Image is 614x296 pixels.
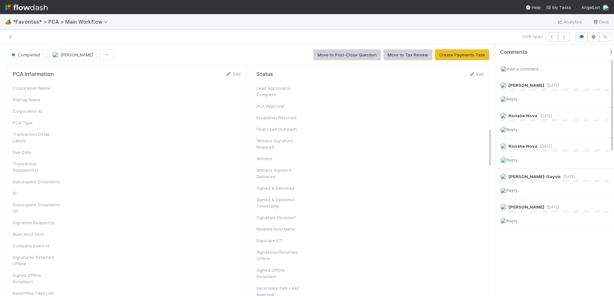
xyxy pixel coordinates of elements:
div: Signature Decision? [256,214,304,221]
div: Duplicate CT [256,237,304,244]
button: Move to Tax Review [383,49,432,60]
img: avatar_218ae7b5-dcd5-4ccc-b5d5-7cc00ae2934f.png [500,127,507,133]
div: Final Lead Outreach [256,126,304,132]
div: Transaction Document(s) [13,160,61,173]
span: Reply... [507,188,520,193]
div: Signed Offline Document [13,272,61,285]
h5: Status [256,71,273,78]
img: avatar_218ae7b5-dcd5-4ccc-b5d5-7cc00ae2934f.png [500,218,507,224]
a: Edit [469,71,484,77]
div: Witness Signature Required [256,137,304,150]
div: Rush Notif Sent [13,231,61,237]
div: Company Event Id [13,243,61,249]
span: Reply... [507,96,520,102]
span: [PERSON_NAME] [508,204,544,210]
img: avatar_218ae7b5-dcd5-4ccc-b5d5-7cc00ae2934f.png [500,157,507,163]
span: [PERSON_NAME] [60,52,93,57]
span: Add a comment... [507,66,541,71]
img: avatar_0d9988fd-9a15-4cc7-ad96-88feab9e0fa9.png [500,143,507,149]
div: Signed & Delivered [256,185,304,191]
span: Reply... [507,157,520,162]
img: logo-inverted-e16ddd16eac7371096b0.svg [5,2,48,13]
img: avatar_e5ec2f5b-afc7-4357-8cf1-2139873d70b1.png [52,52,59,58]
span: [DATE] [561,174,575,179]
div: Startup Name [13,96,61,103]
span: 2 of 6 tasks [522,33,543,40]
div: Corporation ID [13,108,61,114]
div: Due Date [13,149,61,155]
div: PCA Type [13,119,61,126]
img: avatar_0d9988fd-9a15-4cc7-ad96-88feab9e0fa9.png [500,112,507,119]
span: [DATE] [544,205,559,210]
span: AngelList [581,5,600,10]
span: Comments [500,49,528,55]
img: avatar_e5ec2f5b-afc7-4357-8cf1-2139873d70b1.png [500,82,507,88]
div: ALA Approval [256,103,304,109]
div: ID [13,190,61,196]
span: [PERSON_NAME]-Gayob [508,174,561,179]
button: [PERSON_NAME] [47,49,97,60]
img: avatar_218ae7b5-dcd5-4ccc-b5d5-7cc00ae2934f.png [500,66,507,72]
a: Docs [593,18,609,26]
div: Escalation Resolved [256,114,304,121]
span: Reply... [507,127,520,132]
div: Witness [256,155,304,162]
span: [PERSON_NAME] [508,83,544,88]
div: Signed Offline Document [256,267,304,280]
div: Witness Signed & Delivered [256,167,304,180]
button: Move to Post-Close Question [313,49,381,60]
div: Related Fund Name [256,226,304,232]
span: [DATE] [544,83,559,88]
span: My Tasks [546,5,571,10]
div: Transaction Detail Labels [13,131,61,144]
h5: PCA Information [13,71,54,78]
button: Create Payments Task [435,49,489,60]
div: Lead Approval(s) Complete [256,85,304,98]
div: Help [525,4,541,11]
img: avatar_09723091-72f1-4609-a252-562f76d82c66.png [500,204,507,210]
button: Completed [7,49,44,60]
span: [DATE] [537,144,552,149]
span: 🏕️ [5,19,12,24]
img: avatar_218ae7b5-dcd5-4ccc-b5d5-7cc00ae2934f.png [500,96,507,103]
span: Ronalie Nova [508,144,537,149]
span: Reply... [507,218,520,223]
span: *Favorites* > PCA > Main Workflow [13,19,111,25]
a: Edit [225,71,240,77]
div: Signed & Delivered Timestamp [256,196,304,209]
a: My Tasks [546,4,571,11]
div: Signatures Returned Offline [13,254,61,267]
div: Signatures Returned Offline [256,249,304,262]
span: Completed [10,52,40,57]
div: Corporation Name [13,85,61,91]
span: Ronalie Nova [508,113,537,118]
div: Signature Request(s) [13,219,61,226]
img: avatar_218ae7b5-dcd5-4ccc-b5d5-7cc00ae2934f.png [500,187,507,194]
span: [DATE] [537,113,552,118]
div: Subsequent Documents (2) [13,201,61,214]
img: avatar_45aa71e2-cea6-4b00-9298-a0421aa61a2d.png [500,173,507,180]
a: Analytics [557,18,582,26]
div: Subsequent Documents [13,178,61,185]
img: avatar_218ae7b5-dcd5-4ccc-b5d5-7cc00ae2934f.png [602,4,609,11]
